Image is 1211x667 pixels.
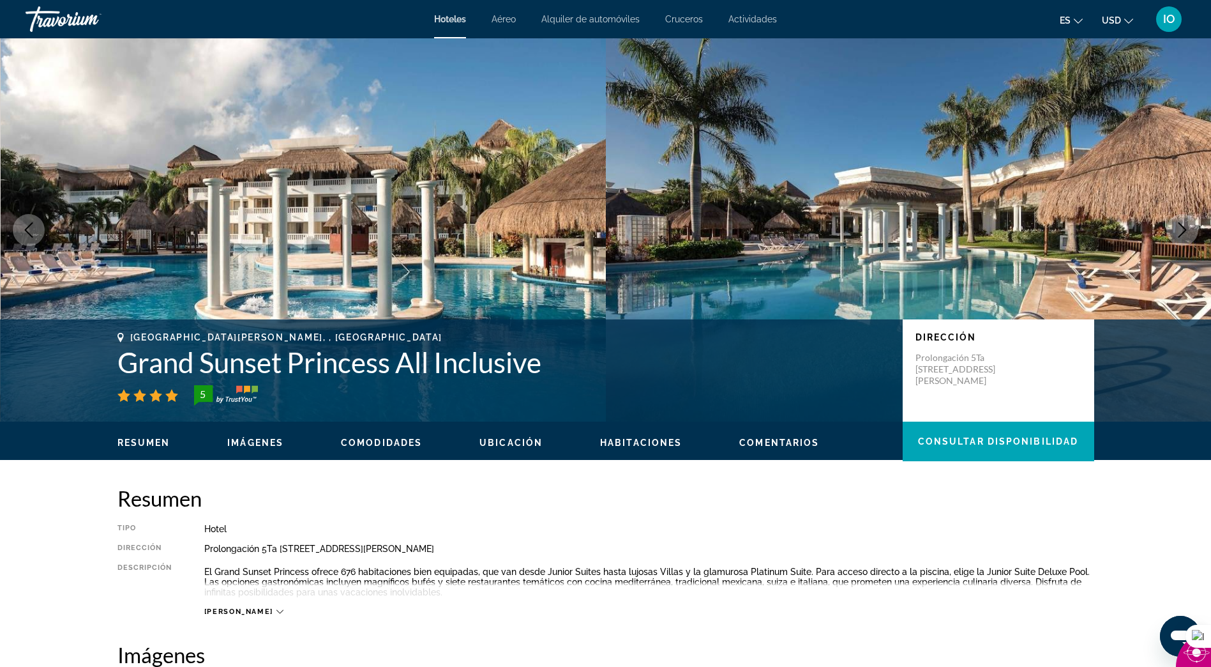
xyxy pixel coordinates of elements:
a: Cruceros [665,14,703,24]
h2: Resumen [117,486,1094,511]
a: Alquiler de automóviles [541,14,640,24]
button: Imágenes [227,437,283,448]
div: Descripción [117,563,172,601]
span: USD [1102,15,1121,26]
a: Actividades [728,14,777,24]
div: Tipo [117,524,172,534]
a: Travorium [26,3,153,36]
h1: Grand Sunset Princess All Inclusive [117,346,890,379]
button: Consultar disponibilidad [903,422,1094,461]
img: trustyou-badge-hor.svg [194,385,258,406]
a: Aéreo [492,14,516,24]
div: 5 [190,387,216,402]
button: Habitaciones [600,437,682,448]
button: Comentarios [739,437,819,448]
div: Prolongación 5Ta [STREET_ADDRESS][PERSON_NAME] [204,544,1094,554]
span: es [1060,15,1071,26]
iframe: Botón para iniciar la ventana de mensajería [1160,616,1201,657]
div: Hotel [204,524,1094,534]
p: El Grand Sunset Princess ofrece 676 habitaciones bien equipadas, que van desde Junior Suites hast... [204,567,1094,597]
span: [PERSON_NAME] [204,608,273,616]
p: Dirección [915,332,1081,342]
button: Change currency [1102,11,1133,29]
button: Next image [1166,214,1198,246]
button: Previous image [13,214,45,246]
button: Ubicación [479,437,543,448]
button: [PERSON_NAME] [204,607,283,617]
button: Resumen [117,437,170,448]
span: Consultar disponibilidad [918,436,1078,447]
button: User Menu [1152,6,1185,33]
a: Hoteles [434,14,466,24]
span: IO [1163,13,1175,26]
button: Comodidades [341,437,422,448]
span: [GEOGRAPHIC_DATA][PERSON_NAME], , [GEOGRAPHIC_DATA] [130,332,443,342]
div: Dirección [117,544,172,554]
p: Prolongación 5Ta [STREET_ADDRESS][PERSON_NAME] [915,352,1018,387]
button: Change language [1060,11,1083,29]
